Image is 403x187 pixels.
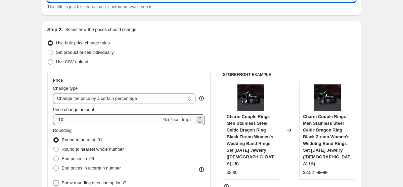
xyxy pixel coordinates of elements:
span: End prices in a certain number [62,165,121,171]
h2: Step 2. [47,26,63,33]
p: Select how the prices should change [65,26,136,33]
span: Charm Couple Rings Men Stainless Steel Celtic Dragon Ring Black Zircon Women's Wedding Band Rings... [227,114,274,166]
span: Round to nearest whole number [62,147,124,152]
span: % (Price drop) [163,117,191,122]
span: Use bulk price change rules [56,40,110,45]
span: Set product prices individually [56,50,114,55]
img: Sf3223cfa2cf04615913e6aea9627fa22h_80x.webp [237,84,264,111]
span: End prices in .99 [62,156,94,161]
span: Charm Couple Rings Men Stainless Steel Celtic Dragon Ring Black Zircon Women's Wedding Band Rings... [303,114,350,166]
span: Round to nearest .01 [62,137,102,142]
input: -15 [53,114,162,125]
h6: STOREFRONT EXAMPLE [223,72,356,77]
span: Use CSV upload [56,59,88,64]
div: $2.80 [227,169,238,176]
div: $2.52 [303,169,314,176]
span: Price change amount [53,107,94,112]
h3: Price [53,78,63,83]
div: help [198,95,205,102]
span: This title is just for internal use, customers won't see it [47,4,151,9]
img: Sf3223cfa2cf04615913e6aea9627fa22h_80x.webp [314,84,341,111]
strike: $2.80 [317,169,328,176]
span: Rounding [53,128,72,133]
span: Change type [53,86,78,91]
span: Show rounding direction options? [62,180,126,185]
